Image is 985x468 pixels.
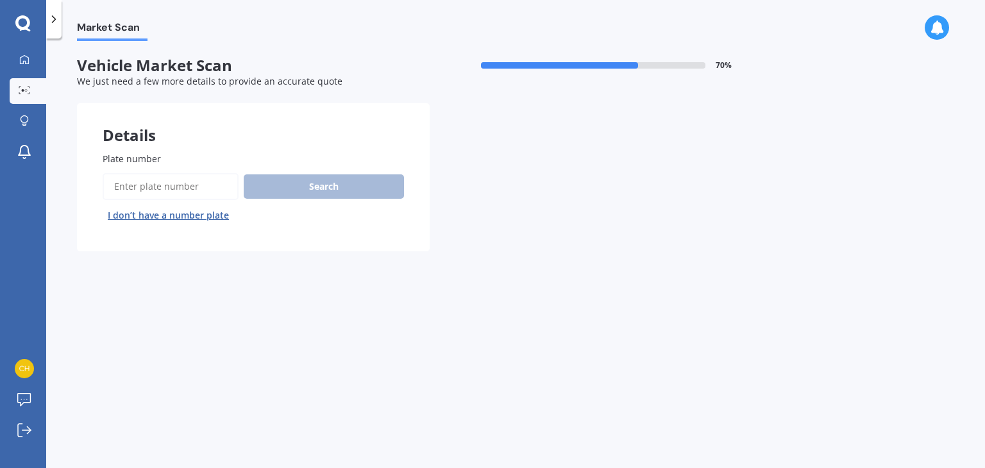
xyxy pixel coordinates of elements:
span: Plate number [103,153,161,165]
span: We just need a few more details to provide an accurate quote [77,75,342,87]
span: 70 % [716,61,732,70]
span: Market Scan [77,21,147,38]
span: Vehicle Market Scan [77,56,430,75]
button: I don’t have a number plate [103,205,234,226]
img: 72d627b16678f35c06dcba8de96e138b [15,359,34,378]
div: Details [77,103,430,142]
input: Enter plate number [103,173,239,200]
